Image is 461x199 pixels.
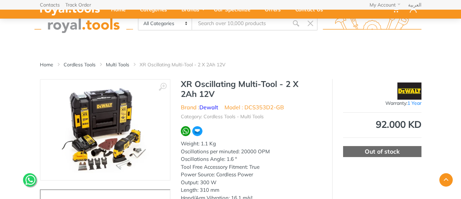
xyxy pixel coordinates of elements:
img: wa.webp [181,126,191,136]
div: 92.000 KD [343,120,421,129]
h1: XR Oscillating Multi-Tool - 2 X 2Ah 12V [181,79,322,99]
a: Contacts [40,2,60,7]
li: Brand : [181,103,218,111]
input: Site search [192,16,288,31]
div: Warranty: [343,100,421,107]
img: Royal Tools - XR Oscillating Multi-Tool - 2 X 2Ah 12V [62,87,149,173]
li: Category: Cordless Tools - Multi Tools [181,113,264,120]
img: royal.tools Logo [34,14,133,33]
a: Track Order [65,2,91,7]
a: Home [40,61,53,68]
li: XR Oscillating Multi-Tool - 2 X 2Ah 12V [140,61,236,68]
a: Cordless Tools [64,61,96,68]
img: ma.webp [192,126,203,137]
nav: breadcrumb [40,61,421,68]
select: Category [139,17,193,30]
div: Out of stock [343,146,421,157]
img: royal.tools Logo [323,14,421,33]
a: العربية [408,2,421,7]
a: Dewalt [199,104,218,111]
img: Dewalt [397,82,421,100]
a: Multi Tools [106,61,129,68]
li: Model : DCS353D2-GB [224,103,284,111]
span: 1 Year [407,100,421,106]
